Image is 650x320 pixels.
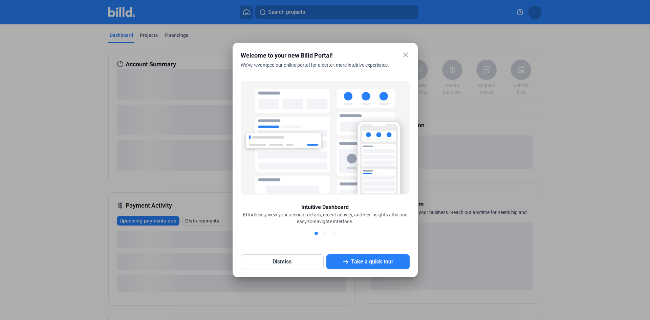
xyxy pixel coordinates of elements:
mat-icon: close [402,51,410,59]
div: Intuitive Dashboard [301,203,349,211]
div: We've revamped our online portal for a better, more intuitive experience. [241,62,393,77]
div: Effortlessly view your account details, recent activity, and key insights all in one easy-to-navi... [241,211,410,225]
div: Welcome to your new Billd Portal! [241,51,393,60]
button: Dismiss [241,254,324,269]
button: Take a quick tour [326,254,410,269]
